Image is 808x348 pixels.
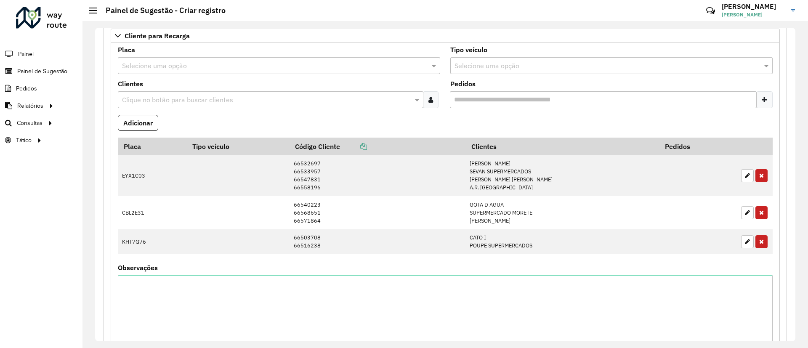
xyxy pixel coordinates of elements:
span: [PERSON_NAME] [722,11,785,19]
th: Pedidos [659,138,737,155]
th: Código Cliente [289,138,465,155]
a: Cliente para Recarga [111,29,780,43]
td: 66540223 66568651 66571864 [289,196,465,229]
label: Clientes [118,79,143,89]
h3: [PERSON_NAME] [722,3,785,11]
td: CBL2E31 [118,196,187,229]
th: Tipo veículo [187,138,290,155]
a: Copiar [340,142,367,151]
th: Placa [118,138,187,155]
td: CATO I POUPE SUPERMERCADOS [465,229,659,254]
span: Painel [18,50,34,58]
th: Clientes [465,138,659,155]
td: 66503708 66516238 [289,229,465,254]
label: Tipo veículo [450,45,487,55]
label: Placa [118,45,135,55]
button: Adicionar [118,115,158,131]
a: Contato Rápido [702,2,720,20]
span: Painel de Sugestão [17,67,67,76]
label: Observações [118,263,158,273]
label: Pedidos [450,79,476,89]
td: KHT7G76 [118,229,187,254]
span: Consultas [17,119,43,128]
td: [PERSON_NAME] SEVAN SUPERMERCADOS [PERSON_NAME] [PERSON_NAME] A.R. [GEOGRAPHIC_DATA] [465,155,659,196]
td: GOTA D AGUA SUPERMERCADO MORETE [PERSON_NAME] [465,196,659,229]
td: 66532697 66533957 66547831 66558196 [289,155,465,196]
h2: Painel de Sugestão - Criar registro [97,6,226,15]
span: Cliente para Recarga [125,32,190,39]
td: EYX1C03 [118,155,187,196]
span: Tático [16,136,32,145]
span: Pedidos [16,84,37,93]
span: Relatórios [17,101,43,110]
